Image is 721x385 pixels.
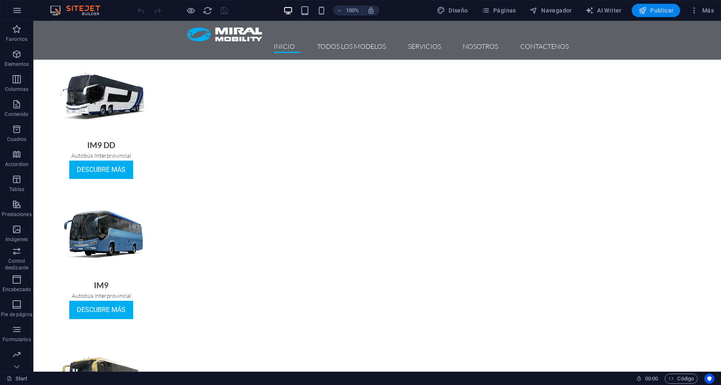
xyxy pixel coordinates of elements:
span: AI Writer [585,6,622,15]
button: Más [687,4,717,17]
span: Navegador [529,6,572,15]
p: Pie de página [1,311,32,318]
p: Accordion [5,161,28,168]
button: AI Writer [582,4,625,17]
p: Imágenes [5,236,28,243]
div: Diseño (Ctrl+Alt+Y) [434,4,471,17]
button: Páginas [478,4,519,17]
p: Marketing [5,361,28,368]
span: Páginas [482,6,516,15]
button: Publicar [632,4,681,17]
span: 00 00 [645,374,658,384]
button: reload [202,5,212,15]
p: Columnas [5,86,29,93]
button: Navegador [526,4,575,17]
span: : [651,375,652,382]
p: Encabezado [3,286,31,293]
p: Tablas [9,186,25,193]
button: Diseño [434,4,471,17]
p: Prestaciones [2,211,31,218]
button: 100% [333,5,363,15]
span: Más [690,6,714,15]
h6: 100% [345,5,359,15]
i: Volver a cargar página [203,6,212,15]
span: Código [668,374,694,384]
h6: Tiempo de la sesión [636,374,658,384]
button: Usercentrics [704,374,714,384]
p: Cuadros [7,136,27,143]
img: Editor Logo [48,5,111,15]
a: Haz clic para cancelar la selección y doble clic para abrir páginas [7,374,28,384]
button: Haz clic para salir del modo de previsualización y seguir editando [186,5,196,15]
p: Favoritos [6,36,28,43]
p: Elementos [5,61,29,68]
p: Formularios [3,336,30,343]
button: Código [665,374,698,384]
p: Contenido [5,111,28,118]
i: Al redimensionar, ajustar el nivel de zoom automáticamente para ajustarse al dispositivo elegido. [367,7,375,14]
span: Publicar [638,6,674,15]
span: Diseño [437,6,468,15]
